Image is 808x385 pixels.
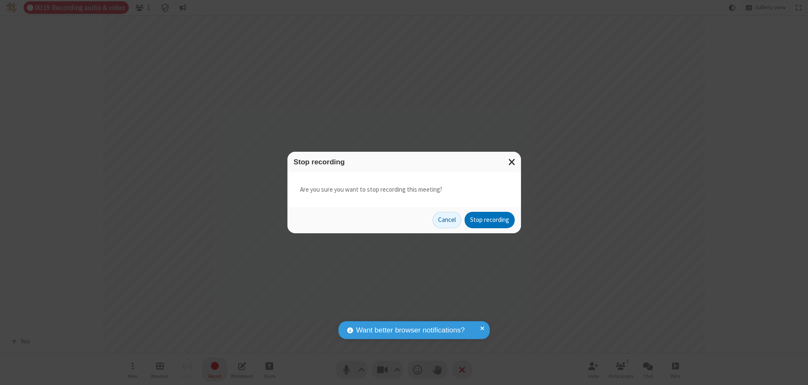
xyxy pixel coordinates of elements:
div: Are you sure you want to stop recording this meeting? [287,172,521,207]
span: Want better browser notifications? [356,325,465,336]
button: Cancel [433,212,461,229]
button: Stop recording [465,212,515,229]
h3: Stop recording [294,158,515,166]
button: Close modal [503,152,521,172]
